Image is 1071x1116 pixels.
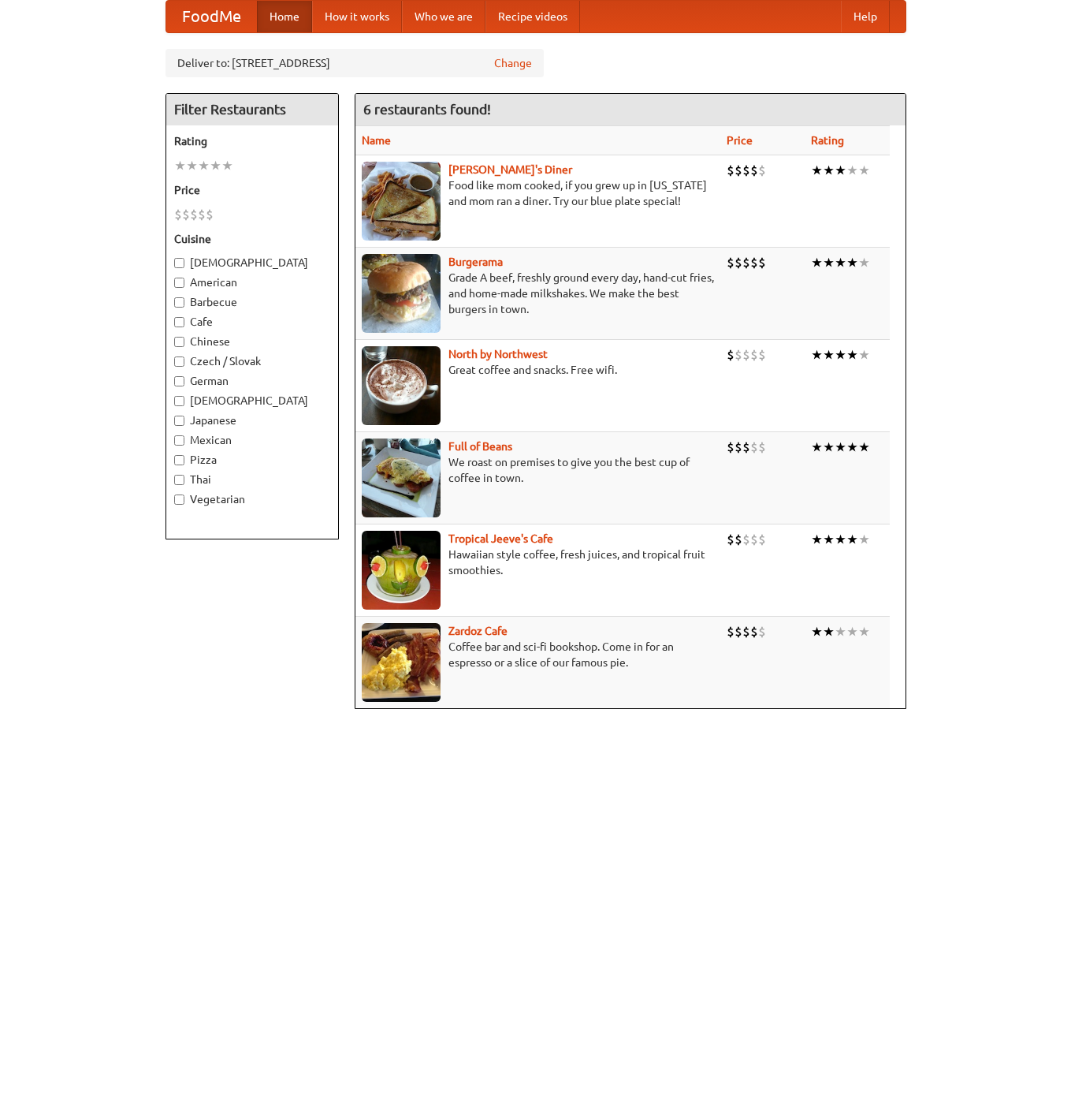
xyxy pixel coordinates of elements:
[734,254,742,271] li: $
[362,547,714,578] p: Hawaiian style coffee, fresh juices, and tropical fruit smoothies.
[174,412,330,428] label: Japanese
[758,254,766,271] li: $
[174,472,330,487] label: Thai
[750,439,758,456] li: $
[166,94,338,125] h4: Filter Restaurants
[174,475,184,485] input: Thai
[402,1,485,32] a: Who we are
[758,531,766,548] li: $
[210,157,221,174] li: ★
[448,440,512,453] b: Full of Beans
[174,356,184,367] input: Czech / Slovak
[742,254,750,271] li: $
[835,439,846,456] li: ★
[758,346,766,364] li: $
[858,346,870,364] li: ★
[362,177,714,209] p: Food like mom cooked, if you grew up in [US_STATE] and mom ran a diner. Try our blue plate special!
[750,346,758,364] li: $
[750,254,758,271] li: $
[742,346,750,364] li: $
[758,623,766,640] li: $
[182,206,190,223] li: $
[811,439,823,456] li: ★
[448,625,508,637] a: Zardoz Cafe
[835,254,846,271] li: ★
[174,337,184,347] input: Chinese
[758,162,766,179] li: $
[362,362,714,378] p: Great coffee and snacks. Free wifi.
[858,623,870,640] li: ★
[823,346,835,364] li: ★
[174,491,330,507] label: Vegetarian
[174,157,186,174] li: ★
[835,162,846,179] li: ★
[174,133,330,149] h5: Rating
[846,162,858,179] li: ★
[858,531,870,548] li: ★
[206,206,214,223] li: $
[174,278,184,288] input: American
[823,623,835,640] li: ★
[750,531,758,548] li: $
[174,416,184,426] input: Japanese
[448,256,503,268] a: Burgerama
[362,162,441,241] img: sallys.jpg
[727,623,734,640] li: $
[858,162,870,179] li: ★
[363,102,491,117] ng-pluralize: 6 restaurants found!
[362,454,714,486] p: We roast on premises to give you the best cup of coffee in town.
[362,639,714,670] p: Coffee bar and sci-fi bookshop. Come in for an espresso or a slice of our famous pie.
[448,532,553,545] a: Tropical Jeeve's Cafe
[734,531,742,548] li: $
[823,162,835,179] li: ★
[727,254,734,271] li: $
[846,346,858,364] li: ★
[734,439,742,456] li: $
[174,334,330,349] label: Chinese
[221,157,233,174] li: ★
[846,531,858,548] li: ★
[174,317,184,327] input: Cafe
[174,294,330,310] label: Barbecue
[734,346,742,364] li: $
[734,162,742,179] li: $
[362,531,441,610] img: jeeves.jpg
[174,455,184,465] input: Pizza
[734,623,742,640] li: $
[758,439,766,456] li: $
[835,531,846,548] li: ★
[742,531,750,548] li: $
[811,623,823,640] li: ★
[174,376,184,386] input: German
[174,297,184,308] input: Barbecue
[165,49,544,77] div: Deliver to: [STREET_ADDRESS]
[494,55,532,71] a: Change
[186,157,198,174] li: ★
[174,373,330,389] label: German
[312,1,402,32] a: How it works
[174,396,184,406] input: [DEMOGRAPHIC_DATA]
[190,206,198,223] li: $
[835,623,846,640] li: ★
[727,531,734,548] li: $
[174,435,184,446] input: Mexican
[362,134,391,147] a: Name
[835,346,846,364] li: ★
[174,393,330,409] label: [DEMOGRAPHIC_DATA]
[811,134,844,147] a: Rating
[742,623,750,640] li: $
[174,231,330,247] h5: Cuisine
[362,270,714,317] p: Grade A beef, freshly ground every day, hand-cut fries, and home-made milkshakes. We make the bes...
[448,348,548,360] a: North by Northwest
[362,623,441,702] img: zardoz.jpg
[811,162,823,179] li: ★
[174,206,182,223] li: $
[727,346,734,364] li: $
[174,274,330,290] label: American
[727,439,734,456] li: $
[257,1,312,32] a: Home
[846,439,858,456] li: ★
